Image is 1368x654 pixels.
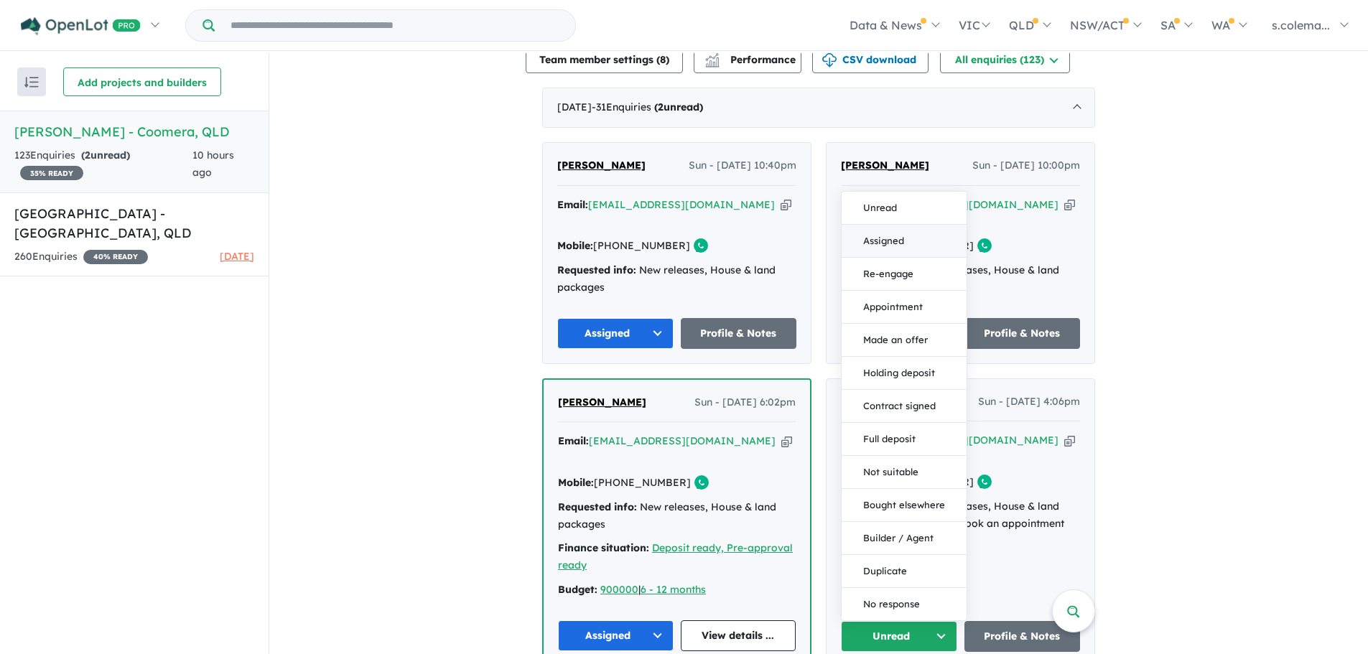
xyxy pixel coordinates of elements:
button: Holding deposit [842,357,967,390]
span: [PERSON_NAME] [558,396,646,408]
input: Try estate name, suburb, builder or developer [218,10,572,41]
span: Sun - [DATE] 6:02pm [694,394,796,411]
a: Profile & Notes [964,621,1081,652]
strong: ( unread) [81,149,130,162]
button: Made an offer [842,324,967,357]
div: New releases, House & land packages [558,499,796,533]
span: [PERSON_NAME] [841,159,929,172]
div: Unread [841,191,967,621]
button: Contract signed [842,390,967,423]
a: [PHONE_NUMBER] [594,476,691,489]
span: 40 % READY [83,250,148,264]
span: Sun - [DATE] 4:06pm [978,393,1080,411]
button: Bought elsewhere [842,489,967,522]
img: line-chart.svg [705,53,718,61]
button: Assigned [557,318,674,349]
a: [EMAIL_ADDRESS][DOMAIN_NAME] [589,434,776,447]
strong: Email: [557,198,588,211]
a: [PERSON_NAME] [841,157,929,174]
button: Builder / Agent [842,522,967,555]
span: [PERSON_NAME] [557,159,646,172]
span: Performance [707,53,796,66]
strong: Requested info: [558,500,637,513]
button: All enquiries (123) [940,45,1070,73]
img: sort.svg [24,77,39,88]
strong: Mobile: [558,476,594,489]
img: bar-chart.svg [705,57,720,67]
span: [DATE] [220,250,254,263]
button: CSV download [812,45,929,73]
div: | [558,581,796,599]
strong: Finance situation: [558,541,649,554]
h5: [PERSON_NAME] - Coomera , QLD [14,122,254,141]
a: [PERSON_NAME] [558,394,646,411]
a: Deposit ready, Pre-approval ready [558,541,793,571]
button: Assigned [842,225,967,258]
span: Sun - [DATE] 10:00pm [972,157,1080,174]
button: Add projects and builders [63,67,221,96]
a: 900000 [600,583,638,596]
strong: Requested info: [557,263,636,276]
a: View details ... [681,620,796,651]
span: - 31 Enquir ies [592,101,703,113]
h5: [GEOGRAPHIC_DATA] - [GEOGRAPHIC_DATA] , QLD [14,204,254,243]
button: Copy [781,434,792,449]
button: Re-engage [842,258,967,291]
button: Performance [694,45,801,73]
button: Copy [781,197,791,212]
button: Copy [1064,197,1075,212]
span: 2 [85,149,90,162]
img: download icon [822,53,837,67]
button: Appointment [842,291,967,324]
button: Not suitable [842,456,967,489]
div: 123 Enquir ies [14,147,192,182]
button: Full deposit [842,423,967,456]
span: Sun - [DATE] 10:40pm [689,157,796,174]
button: Assigned [558,620,674,651]
button: Team member settings (8) [526,45,683,73]
a: Profile & Notes [964,318,1081,349]
div: [DATE] [542,88,1095,128]
a: [EMAIL_ADDRESS][DOMAIN_NAME] [588,198,775,211]
a: 6 - 12 months [641,583,706,596]
div: 260 Enquir ies [14,248,148,266]
strong: ( unread) [654,101,703,113]
a: Profile & Notes [681,318,797,349]
span: s.colema... [1272,18,1330,32]
span: 8 [660,53,666,66]
strong: Mobile: [557,239,593,252]
img: Openlot PRO Logo White [21,17,141,35]
button: Copy [1064,433,1075,448]
a: [PHONE_NUMBER] [593,239,690,252]
span: 35 % READY [20,166,83,180]
button: No response [842,588,967,620]
strong: Email: [558,434,589,447]
button: Duplicate [842,555,967,588]
a: [PERSON_NAME] [557,157,646,174]
button: Unread [842,192,967,225]
span: 2 [658,101,664,113]
span: 10 hours ago [192,149,234,179]
strong: Budget: [558,583,597,596]
button: Unread [841,621,957,652]
div: New releases, House & land packages [557,262,796,296]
